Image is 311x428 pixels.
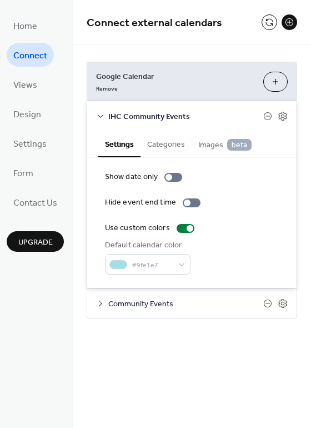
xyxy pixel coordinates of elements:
[7,43,54,67] a: Connect
[7,131,53,155] a: Settings
[13,195,57,212] span: Contact Us
[141,131,192,156] button: Categories
[108,111,263,123] span: IHC Community Events
[87,12,222,34] span: Connect external calendars
[105,171,158,183] div: Show date only
[105,222,170,234] div: Use custom colors
[18,237,53,248] span: Upgrade
[13,47,47,64] span: Connect
[7,72,44,96] a: Views
[198,139,252,151] span: Images
[13,136,47,153] span: Settings
[7,161,40,185] a: Form
[105,197,176,208] div: Hide event end time
[105,240,188,251] div: Default calendar color
[108,298,263,310] span: Community Events
[13,106,41,123] span: Design
[13,18,37,35] span: Home
[132,260,173,271] span: #9fe1e7
[96,71,254,83] span: Google Calendar
[227,139,252,151] span: beta
[7,13,44,37] a: Home
[98,131,141,157] button: Settings
[192,131,258,157] button: Images beta
[96,85,118,93] span: Remove
[7,231,64,252] button: Upgrade
[13,77,37,94] span: Views
[7,190,64,214] a: Contact Us
[13,165,33,182] span: Form
[7,102,48,126] a: Design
